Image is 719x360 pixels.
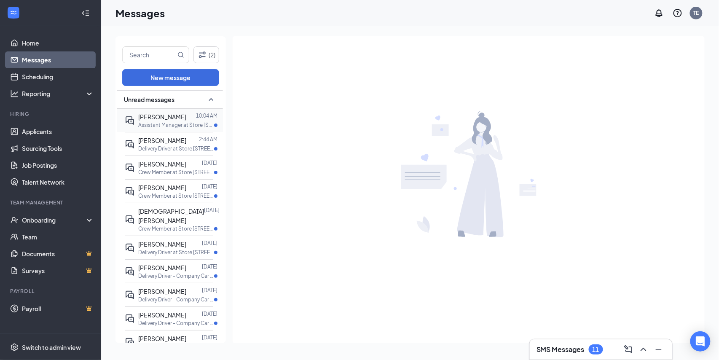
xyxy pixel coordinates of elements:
span: [PERSON_NAME] [138,287,186,295]
p: 2:44 AM [199,136,217,143]
span: [PERSON_NAME] [138,113,186,121]
span: [PERSON_NAME] [138,311,186,319]
span: [PERSON_NAME] [138,184,186,191]
p: Delivery Driver - Company Car Provided at Store [STREET_ADDRESS] [138,272,214,279]
a: Team [22,228,94,245]
svg: ActiveDoubleChat [125,243,135,253]
svg: ActiveDoubleChat [125,116,135,126]
div: 11 [593,346,599,353]
span: Unread messages [124,95,174,104]
span: [DEMOGRAPHIC_DATA][PERSON_NAME] [138,207,204,224]
svg: SmallChevronUp [206,94,216,105]
svg: Settings [10,343,19,352]
a: PayrollCrown [22,300,94,317]
a: Sourcing Tools [22,140,94,157]
p: [DATE] [202,159,217,167]
svg: Filter [197,50,207,60]
button: Filter (2) [193,46,219,63]
p: [DATE] [202,239,217,247]
span: [PERSON_NAME] [138,335,186,342]
div: Hiring [10,110,92,118]
p: Crew Member at Store [STREET_ADDRESS] [138,192,214,199]
p: [DATE] [202,310,217,317]
p: Delivery Driver at Store [STREET_ADDRESS] [138,145,214,152]
svg: ComposeMessage [623,344,633,355]
svg: QuestionInfo [673,8,683,18]
svg: ActiveDoubleChat [125,266,135,277]
svg: Analysis [10,89,19,98]
span: [PERSON_NAME] [138,264,186,271]
svg: ActiveDoubleChat [125,290,135,300]
div: Reporting [22,89,94,98]
p: Assistant Manager at Store [STREET_ADDRESS] [138,121,214,129]
input: Search [123,47,176,63]
svg: ActiveDoubleChat [125,139,135,149]
div: Onboarding [22,216,87,224]
svg: Collapse [81,9,90,17]
p: Delivery Driver - Company Car Provided at Store [STREET_ADDRESS] [138,320,214,327]
svg: ActiveDoubleChat [125,215,135,225]
svg: ActiveDoubleChat [125,186,135,196]
svg: UserCheck [10,216,19,224]
button: New message [122,69,219,86]
svg: WorkstreamLogo [9,8,18,17]
p: Crew Member at Store [STREET_ADDRESS] [138,169,214,176]
div: Payroll [10,287,92,295]
a: Home [22,35,94,51]
svg: ActiveDoubleChat [125,163,135,173]
p: Crew Member at Store [STREET_ADDRESS] [138,225,214,232]
svg: Minimize [654,344,664,355]
svg: ActiveDoubleChat [125,314,135,324]
a: SurveysCrown [22,262,94,279]
a: DocumentsCrown [22,245,94,262]
svg: Notifications [654,8,664,18]
p: [DATE] [202,263,217,270]
svg: ChevronUp [639,344,649,355]
div: Open Intercom Messenger [690,331,711,352]
h3: SMS Messages [537,345,585,354]
div: TE [694,9,699,16]
p: [DATE] [202,183,217,190]
div: Switch to admin view [22,343,81,352]
a: Scheduling [22,68,94,85]
p: [DATE] [202,287,217,294]
h1: Messages [115,6,165,20]
svg: MagnifyingGlass [177,51,184,58]
a: Messages [22,51,94,68]
p: Delivery Driver at Store [STREET_ADDRESS] [138,249,214,256]
p: [DATE] [202,334,217,341]
p: [DATE] [204,207,220,214]
a: Talent Network [22,174,94,191]
a: Job Postings [22,157,94,174]
button: ChevronUp [637,343,650,356]
span: [PERSON_NAME] [138,240,186,248]
svg: ActiveDoubleChat [125,337,135,347]
span: [PERSON_NAME] [138,160,186,168]
p: Delivery Driver - Company Car Provided at Store [STREET_ADDRESS] [138,296,214,303]
div: Team Management [10,199,92,206]
button: Minimize [652,343,665,356]
a: Applicants [22,123,94,140]
button: ComposeMessage [622,343,635,356]
span: [PERSON_NAME] [138,137,186,144]
p: 10:04 AM [196,112,217,119]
